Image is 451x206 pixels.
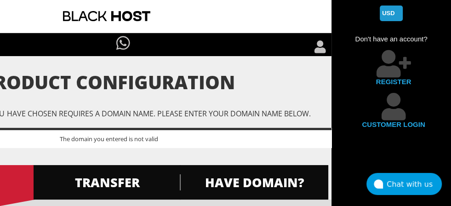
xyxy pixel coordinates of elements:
div: Chat with us [387,180,442,189]
a: HAVE DOMAIN? [180,165,328,200]
a: REGISTER [331,50,451,93]
a: Customer Login [331,93,451,136]
span: HAVE DOMAIN? [180,174,328,190]
button: Chat with us [366,173,442,195]
a: Have questions? [114,33,132,54]
span: TRANSFER [33,174,181,190]
li: Don't have an account? [331,28,451,93]
a: TRANSFER [33,165,181,200]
